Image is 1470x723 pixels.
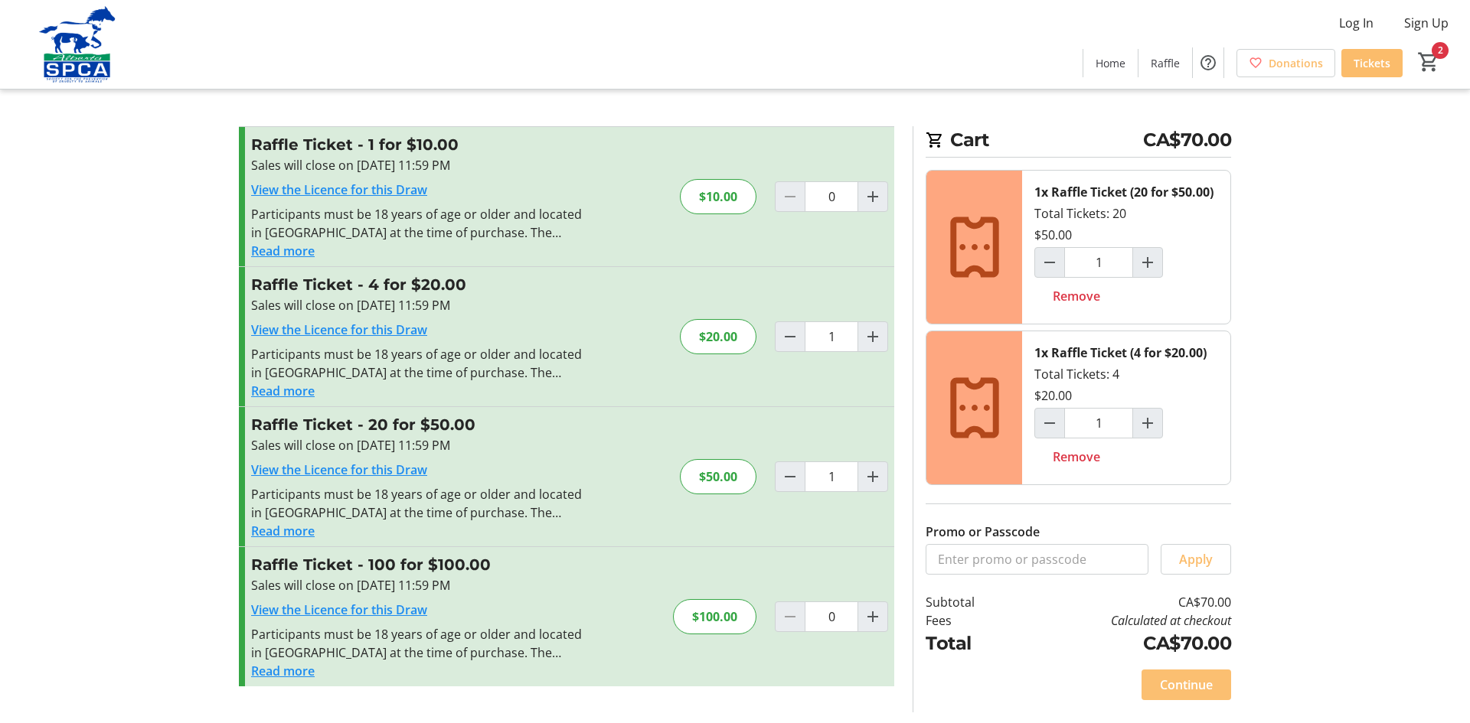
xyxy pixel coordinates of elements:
[1034,281,1119,311] button: Remove
[251,485,586,522] div: Participants must be 18 years of age or older and located in [GEOGRAPHIC_DATA] at the time of pur...
[1034,226,1072,244] div: $50.00
[858,602,887,631] button: Increment by one
[1341,49,1403,77] a: Tickets
[1143,126,1231,154] span: CA$70.00
[251,625,586,662] div: Participants must be 18 years of age or older and located in [GEOGRAPHIC_DATA] at the time of pur...
[251,321,427,338] a: View the Licence for this Draw
[1064,408,1133,438] input: Raffle Ticket (4 for $20.00) Quantity
[251,181,427,198] a: View the Licence for this Draw
[251,413,586,436] h3: Raffle Ticket - 20 for $50.00
[1034,441,1119,472] button: Remove
[1415,48,1442,76] button: Cart
[926,630,1014,657] td: Total
[251,601,427,618] a: View the Licence for this Draw
[251,461,427,478] a: View the Licence for this Draw
[1138,49,1192,77] a: Raffle
[776,322,805,351] button: Decrement by one
[251,205,586,242] div: Participants must be 18 years of age or older and located in [GEOGRAPHIC_DATA] at the time of pur...
[251,345,586,382] div: Participants must be 18 years of age or older and located in [GEOGRAPHIC_DATA] at the time of pur...
[805,181,858,212] input: Raffle Ticket Quantity
[251,242,315,260] button: Read more
[805,321,858,352] input: Raffle Ticket Quantity
[1236,49,1335,77] a: Donations
[251,662,315,680] button: Read more
[1179,550,1213,568] span: Apply
[926,544,1148,575] input: Enter promo or passcode
[251,522,315,540] button: Read more
[1151,55,1180,71] span: Raffle
[1339,14,1374,32] span: Log In
[1014,630,1231,657] td: CA$70.00
[251,133,586,156] h3: Raffle Ticket - 1 for $10.00
[1327,11,1386,35] button: Log In
[1133,248,1162,277] button: Increment by one
[251,576,586,594] div: Sales will close on [DATE] 11:59 PM
[1133,409,1162,438] button: Increment by one
[673,599,756,634] div: $100.00
[251,436,586,454] div: Sales will close on [DATE] 11:59 PM
[1035,248,1064,277] button: Decrement by one
[858,182,887,211] button: Increment by one
[251,382,315,400] button: Read more
[1022,331,1230,484] div: Total Tickets: 4
[1053,448,1100,466] span: Remove
[1034,183,1214,201] div: 1x Raffle Ticket (20 for $50.00)
[1022,171,1230,324] div: Total Tickets: 20
[1014,593,1231,611] td: CA$70.00
[1161,544,1231,575] button: Apply
[1160,676,1213,694] span: Continue
[805,461,858,492] input: Raffle Ticket Quantity
[1269,55,1323,71] span: Donations
[251,156,586,174] div: Sales will close on [DATE] 11:59 PM
[251,273,586,296] h3: Raffle Ticket - 4 for $20.00
[1034,344,1207,362] div: 1x Raffle Ticket (4 for $20.00)
[1392,11,1461,35] button: Sign Up
[1064,247,1133,278] input: Raffle Ticket (20 for $50.00) Quantity
[1354,55,1390,71] span: Tickets
[805,601,858,632] input: Raffle Ticket Quantity
[1083,49,1138,77] a: Home
[926,593,1014,611] td: Subtotal
[1142,669,1231,700] button: Continue
[926,611,1014,630] td: Fees
[1014,611,1231,630] td: Calculated at checkout
[251,553,586,576] h3: Raffle Ticket - 100 for $100.00
[680,459,756,494] div: $50.00
[858,322,887,351] button: Increment by one
[858,462,887,491] button: Increment by one
[680,319,756,354] div: $20.00
[1193,47,1223,78] button: Help
[1053,287,1100,305] span: Remove
[926,523,1040,541] label: Promo or Passcode
[926,126,1231,158] h2: Cart
[680,179,756,214] div: $10.00
[1034,386,1072,405] div: $20.00
[776,462,805,491] button: Decrement by one
[1404,14,1449,32] span: Sign Up
[1035,409,1064,438] button: Decrement by one
[9,6,145,83] img: Alberta SPCA's Logo
[251,296,586,314] div: Sales will close on [DATE] 11:59 PM
[1096,55,1125,71] span: Home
